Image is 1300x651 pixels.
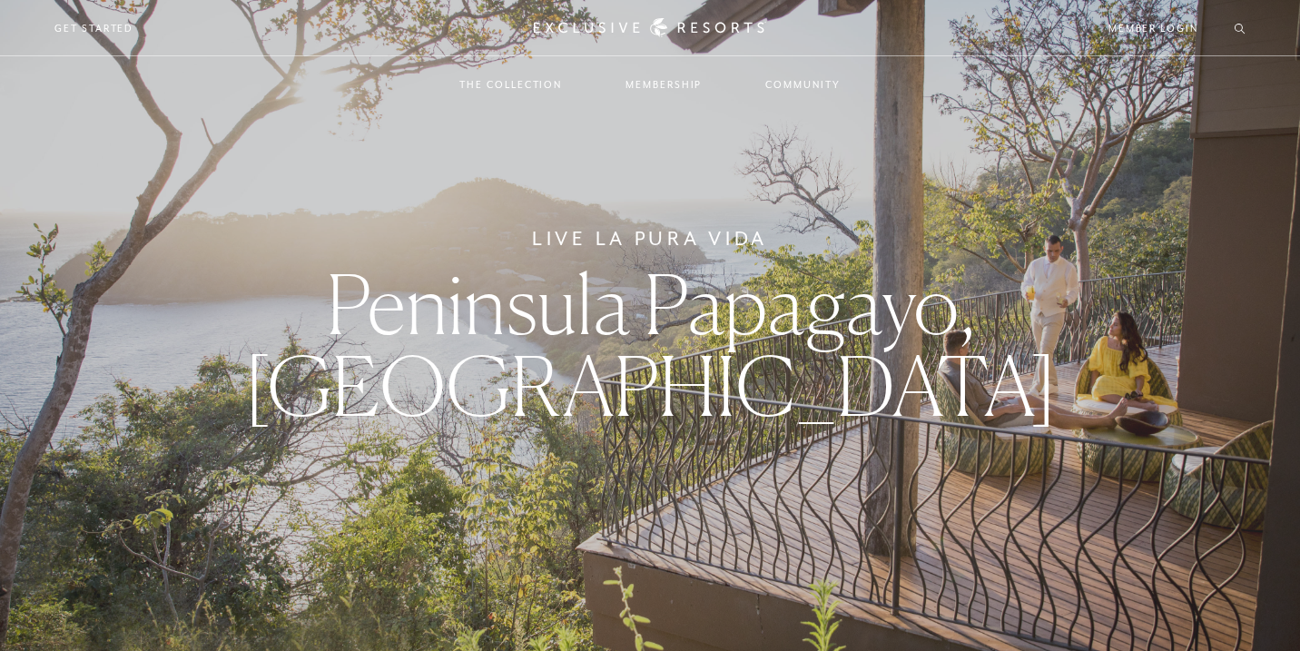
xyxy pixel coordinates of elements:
a: Get Started [54,20,133,36]
a: Community [747,58,858,111]
a: The Collection [441,58,580,111]
h6: Live La Pura Vida [532,224,768,253]
a: Member Login [1108,20,1198,36]
span: Peninsula Papagayo, [GEOGRAPHIC_DATA] [244,254,1057,435]
a: Membership [607,58,720,111]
